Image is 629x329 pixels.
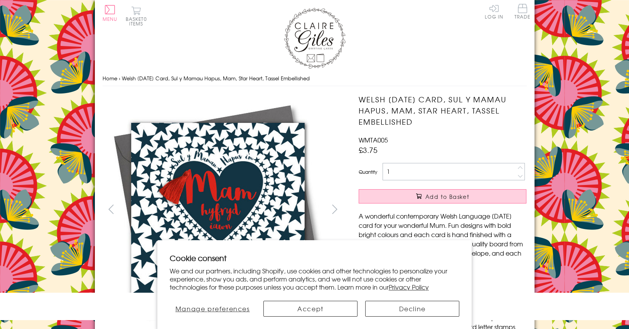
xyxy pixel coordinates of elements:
span: WMTA005 [359,135,388,144]
a: Trade [514,4,531,20]
a: Log In [485,4,503,19]
button: Manage preferences [170,301,256,317]
img: Welsh Mother's Day Card, Sul y Mamau Hapus, Mam, Star Heart, Tassel Embellished [102,94,334,326]
label: Quantity [359,168,377,175]
button: Basket0 items [126,6,147,26]
span: Manage preferences [175,304,250,313]
span: › [119,75,120,82]
span: Trade [514,4,531,19]
button: prev [103,200,120,218]
span: 0 items [129,15,147,27]
h1: Welsh [DATE] Card, Sul y Mamau Hapus, Mam, Star Heart, Tassel Embellished [359,94,526,127]
span: £3.75 [359,144,378,155]
img: Claire Giles Greetings Cards [284,8,346,69]
p: A wonderful contemporary Welsh Language [DATE] card for your wonderful Mum. Fun designs with bold... [359,211,526,267]
button: Accept [263,301,358,317]
a: Home [103,75,117,82]
h2: Cookie consent [170,253,460,263]
button: Decline [365,301,459,317]
span: Add to Basket [425,193,469,200]
img: Welsh Mother's Day Card, Sul y Mamau Hapus, Mam, Star Heart, Tassel Embellished [343,94,575,326]
p: We and our partners, including Shopify, use cookies and other technologies to personalize your ex... [170,267,460,291]
a: Privacy Policy [389,282,429,292]
span: Welsh [DATE] Card, Sul y Mamau Hapus, Mam, Star Heart, Tassel Embellished [122,75,310,82]
button: Menu [103,5,118,21]
button: next [326,200,343,218]
nav: breadcrumbs [103,71,527,86]
span: Menu [103,15,118,22]
button: Add to Basket [359,189,526,204]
